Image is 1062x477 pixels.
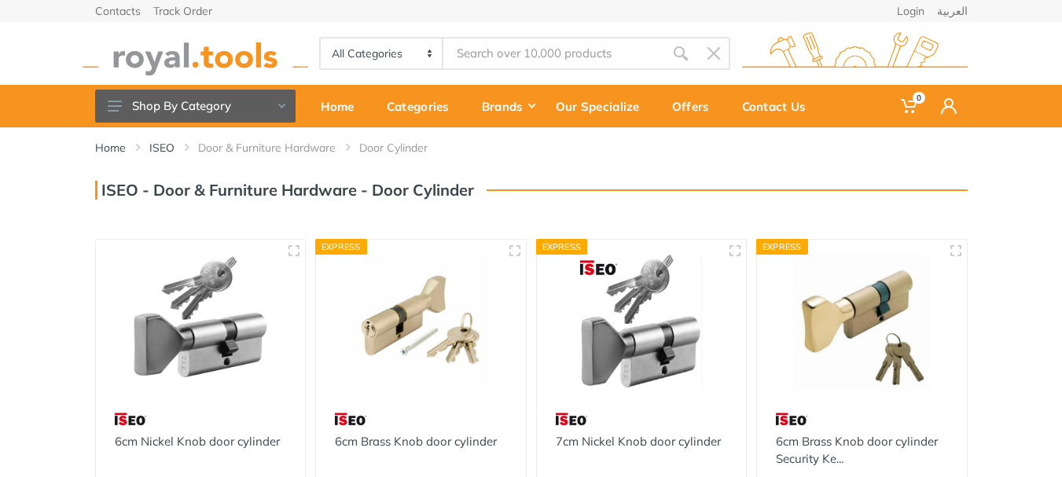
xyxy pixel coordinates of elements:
div: Categories [376,90,471,123]
span: 0 [913,92,925,104]
img: Royal Tools - 6cm Brass Knob door cylinder Security Key (3 Keys) [771,254,953,390]
a: Contact Us [731,85,828,127]
div: Our Specialize [545,90,661,123]
a: Home [310,85,376,127]
a: Offers [661,85,731,127]
img: 6.webp [776,405,807,433]
a: ISEO [149,140,175,156]
img: royal.tools Logo [742,32,968,75]
div: Express [315,239,367,255]
select: Category [321,39,444,68]
div: Express [756,239,808,255]
a: العربية [937,6,968,17]
div: Brands [471,90,545,123]
img: royal.tools Logo [83,32,308,75]
a: 0 [890,85,930,127]
img: 6.webp [556,405,587,433]
img: Royal Tools - 6cm Brass Knob door cylinder [330,254,512,390]
a: 6cm Brass Knob door cylinder Security Ke... [776,434,938,467]
div: Express [536,239,588,255]
img: Royal Tools - 6cm Nickel Knob door cylinder [110,254,292,390]
div: Offers [661,90,731,123]
a: Door & Furniture Hardware [198,140,336,156]
a: 7cm Nickel Knob door cylinder [556,434,721,449]
div: Home [310,90,376,123]
img: 6.webp [115,405,146,433]
h3: ISEO - Door & Furniture Hardware - Door Cylinder [95,181,474,200]
img: Royal Tools - 7cm Nickel Knob door cylinder [551,254,733,390]
a: Track Order [153,6,212,17]
nav: breadcrumb [95,140,968,156]
a: Home [95,140,126,156]
a: 6cm Nickel Knob door cylinder [115,434,280,449]
div: Contact Us [731,90,828,123]
a: Categories [376,85,471,127]
a: Our Specialize [545,85,661,127]
button: Shop By Category [95,90,296,123]
a: Contacts [95,6,141,17]
li: Door Cylinder [359,140,451,156]
img: 6.webp [335,405,366,433]
input: Site search [443,37,663,70]
a: 6cm Brass Knob door cylinder [335,434,497,449]
a: Login [897,6,924,17]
